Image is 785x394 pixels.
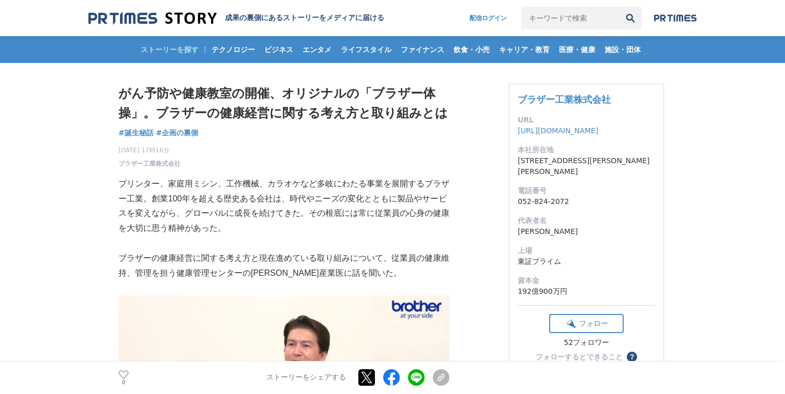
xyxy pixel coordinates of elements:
[225,13,384,23] h2: 成果の裏側にあるストーリーをメディアに届ける
[449,36,494,63] a: 飲食・小売
[88,11,217,25] img: 成果の裏側にあるストーリーをメディアに届ける
[118,128,154,138] a: #誕生秘話
[207,45,259,54] span: テクノロジー
[518,115,655,125] dt: URL
[518,145,655,155] dt: 本社所在地
[207,36,259,63] a: テクノロジー
[518,185,655,196] dt: 電話番号
[266,373,346,383] p: ストーリーをシェアする
[555,36,599,63] a: 医療・健康
[600,45,645,54] span: 施設・団体
[536,353,623,360] div: フォローするとできること
[397,45,448,54] span: ファイナンス
[260,36,297,63] a: ビジネス
[518,286,655,297] dd: 192億900万円
[337,45,396,54] span: ライフスタイル
[118,380,129,385] p: 0
[156,128,199,137] span: #企画の裏側
[518,127,598,135] a: [URL][DOMAIN_NAME]
[298,45,336,54] span: エンタメ
[88,11,384,25] a: 成果の裏側にあるストーリーをメディアに届ける 成果の裏側にあるストーリーをメディアに届ける
[518,94,611,105] a: ブラザー工業株式会社
[260,45,297,54] span: ビジネス
[118,177,449,236] p: プリンター、家庭用ミシン、工作機械、カラオケなど多岐にわたる事業を展開するブラザー工業。創業100年を超える歴史ある会社は、時代やニーズの変化とともに製品やサービスを変えながら、グローバルに成長...
[619,7,642,29] button: 検索
[118,128,154,137] span: #誕生秘話
[337,36,396,63] a: ライフスタイル
[459,7,517,29] a: 配信ログイン
[518,155,655,177] dd: [STREET_ADDRESS][PERSON_NAME][PERSON_NAME]
[118,84,449,123] h1: がん予防や健康教室の開催、オリジナルの「ブラザー体操」。ブラザーの健康経営に関する考え方と取り組みとは
[118,159,180,168] a: ブラザー工業株式会社
[449,45,494,54] span: 飲食・小売
[518,215,655,226] dt: 代表者名
[518,196,655,207] dd: 052-824-2072
[495,45,554,54] span: キャリア・教育
[654,14,697,22] img: prtimes
[495,36,554,63] a: キャリア・教育
[628,353,636,360] span: ？
[627,352,637,362] button: ？
[397,36,448,63] a: ファイナンス
[518,256,655,267] dd: 東証プライム
[549,338,624,348] div: 52フォロワー
[118,146,180,155] span: [DATE] 17時16分
[521,7,619,29] input: キーワードで検索
[156,128,199,138] a: #企画の裏側
[518,226,655,237] dd: [PERSON_NAME]
[298,36,336,63] a: エンタメ
[518,275,655,286] dt: 資本金
[600,36,645,63] a: 施設・団体
[118,251,449,281] p: ブラザーの健康経営に関する考え方と現在進めている取り組みについて、従業員の健康維持、管理を担う健康管理センターの[PERSON_NAME]産業医に話を聞いた。
[549,314,624,333] button: フォロー
[518,245,655,256] dt: 上場
[555,45,599,54] span: 医療・健康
